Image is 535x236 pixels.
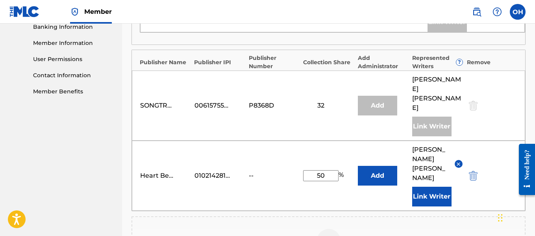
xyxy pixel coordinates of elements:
div: Publisher Number [249,54,299,71]
img: help [492,7,502,17]
a: Member Information [33,39,113,47]
img: remove-from-list-button [455,161,461,167]
div: User Menu [510,4,526,20]
a: User Permissions [33,55,113,63]
a: Public Search [469,4,485,20]
img: 12a2ab48e56ec057fbd8.svg [469,171,478,180]
button: Add [358,166,397,186]
img: Top Rightsholder [70,7,80,17]
a: Contact Information [33,71,113,80]
iframe: Resource Center [513,138,535,201]
img: MLC Logo [9,6,40,17]
div: Publisher Name [140,58,190,67]
div: Remove [467,58,517,67]
div: Drag [498,206,503,230]
span: Member [84,7,112,16]
span: ? [456,59,463,65]
div: Publisher IPI [194,58,244,67]
button: Link Writer [412,187,452,206]
a: Banking Information [33,23,113,31]
span: [PERSON_NAME] [PERSON_NAME] [412,75,463,113]
div: Represented Writers [412,54,463,71]
div: Collection Share [303,58,354,67]
div: Add Administrator [358,54,408,71]
span: [PERSON_NAME] [PERSON_NAME] [412,145,449,183]
div: Help [489,4,505,20]
img: search [472,7,481,17]
a: Member Benefits [33,87,113,96]
span: % [339,170,346,181]
iframe: Chat Widget [496,198,535,236]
